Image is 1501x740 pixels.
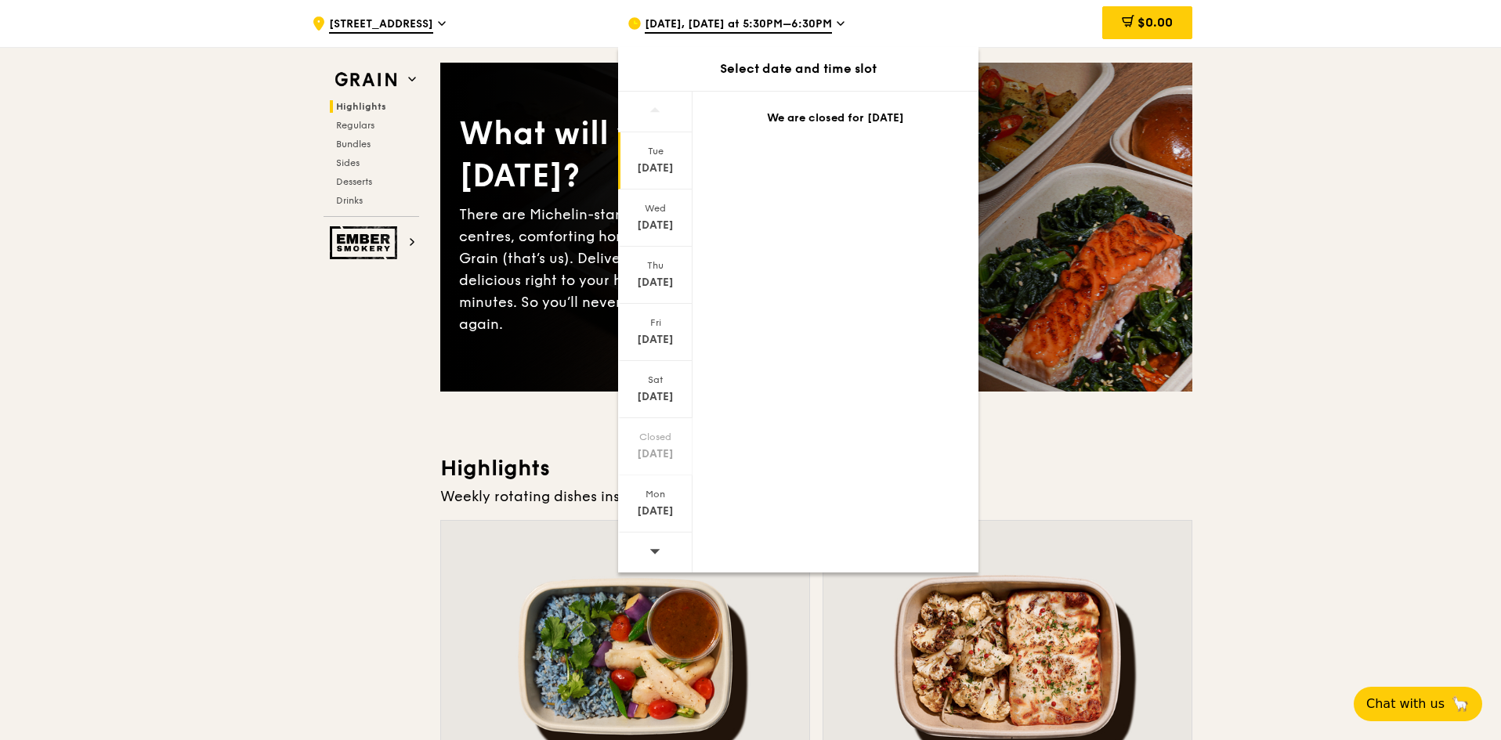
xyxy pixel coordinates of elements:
div: [DATE] [620,332,690,348]
div: We are closed for [DATE] [711,110,960,126]
div: [DATE] [620,504,690,519]
span: [DATE], [DATE] at 5:30PM–6:30PM [645,16,832,34]
div: Sat [620,374,690,386]
span: 🦙 [1451,695,1470,713]
div: [DATE] [620,389,690,405]
div: Mon [620,488,690,500]
div: Wed [620,202,690,215]
div: Weekly rotating dishes inspired by flavours from around the world. [440,486,1192,507]
span: [STREET_ADDRESS] [329,16,433,34]
div: Fri [620,316,690,329]
span: Drinks [336,195,363,206]
div: There are Michelin-star restaurants, hawker centres, comforting home-cooked classics… and Grain (... [459,204,816,335]
span: $0.00 [1138,15,1173,30]
div: Closed [620,431,690,443]
div: [DATE] [620,446,690,462]
img: Ember Smokery web logo [330,226,402,259]
div: [DATE] [620,218,690,233]
img: Grain web logo [330,66,402,94]
span: Chat with us [1366,695,1445,713]
div: Tue [620,145,690,157]
div: [DATE] [620,275,690,291]
button: Chat with us🦙 [1354,687,1482,721]
h3: Highlights [440,454,1192,482]
span: Highlights [336,101,386,112]
span: Bundles [336,139,371,150]
div: [DATE] [620,161,690,176]
span: Sides [336,157,360,168]
span: Desserts [336,176,372,187]
div: Thu [620,259,690,272]
span: Regulars [336,120,374,131]
div: Select date and time slot [618,60,978,78]
div: What will you eat [DATE]? [459,113,816,197]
